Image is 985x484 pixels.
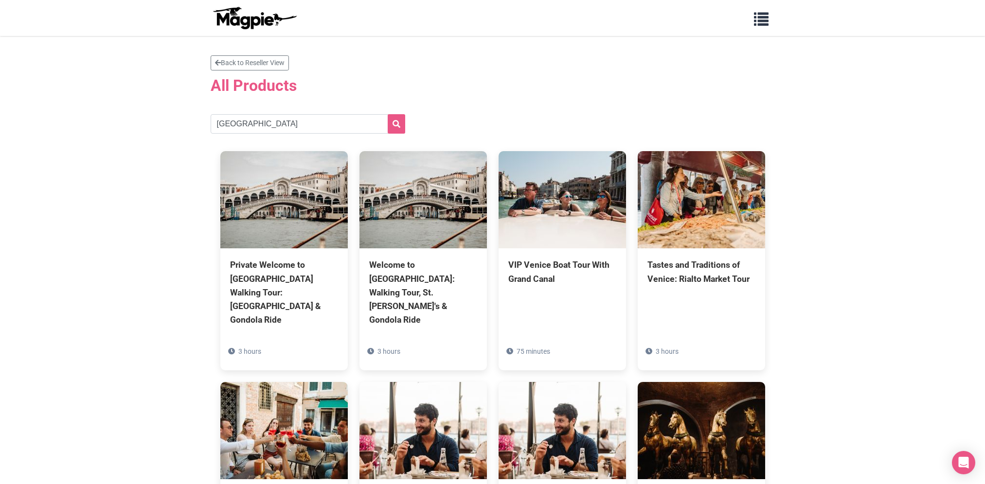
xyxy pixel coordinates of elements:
[377,347,400,355] span: 3 hours
[220,151,348,248] img: Private Welcome to Venice Walking Tour: St. Mark's Basilica & Gondola Ride
[211,114,405,134] input: Search products...
[517,347,550,355] span: 75 minutes
[508,258,616,285] div: VIP Venice Boat Tour With Grand Canal
[238,347,261,355] span: 3 hours
[359,151,487,248] img: Welcome to Venice: Walking Tour, St. Mark's & Gondola Ride
[499,382,626,479] img: Private Venice at Sunset: Cicchetti, Food & Wine Tour
[230,258,338,327] div: Private Welcome to [GEOGRAPHIC_DATA] Walking Tour: [GEOGRAPHIC_DATA] & Gondola Ride
[656,347,679,355] span: 3 hours
[638,382,765,479] img: Private Legendary Venice: St. Mark's Basilica & Doge's Palace Tour
[499,151,626,248] img: VIP Venice Boat Tour With Grand Canal
[359,151,487,370] a: Welcome to [GEOGRAPHIC_DATA]: Walking Tour, St. [PERSON_NAME]'s & Gondola Ride 3 hours
[647,258,755,285] div: Tastes and Traditions of Venice: Rialto Market Tour
[952,451,975,474] div: Open Intercom Messenger
[359,382,487,479] img: Private Venice at Sunset: Cicchetti, Food & Wine Tour
[211,6,298,30] img: logo-ab69f6fb50320c5b225c76a69d11143b.png
[211,76,775,95] h2: All Products
[638,151,765,248] img: Tastes and Traditions of Venice: Rialto Market Tour
[220,151,348,370] a: Private Welcome to [GEOGRAPHIC_DATA] Walking Tour: [GEOGRAPHIC_DATA] & Gondola Ride 3 hours
[499,151,626,329] a: VIP Venice Boat Tour With Grand Canal 75 minutes
[638,151,765,329] a: Tastes and Traditions of Venice: Rialto Market Tour 3 hours
[369,258,477,327] div: Welcome to [GEOGRAPHIC_DATA]: Walking Tour, St. [PERSON_NAME]'s & Gondola Ride
[211,55,289,70] a: Back to Reseller View
[220,382,348,479] img: Venice at Sunset: Cicchetti, Food & Wine Tour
